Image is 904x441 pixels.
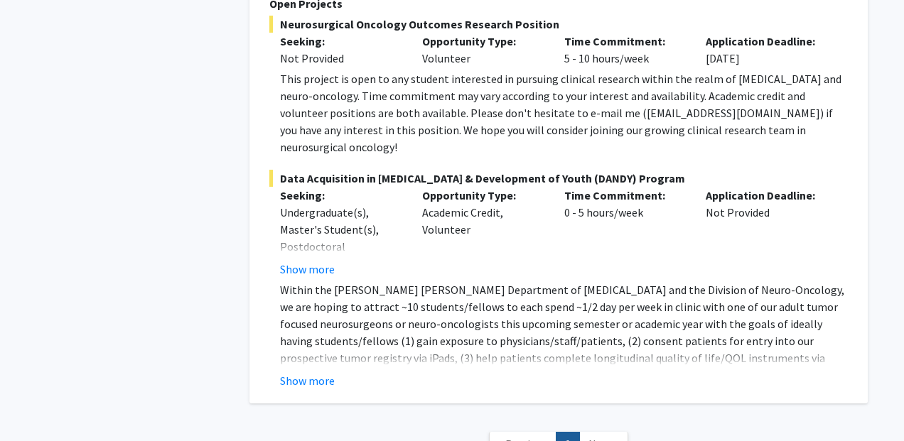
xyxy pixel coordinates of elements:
span: Neurosurgical Oncology Outcomes Research Position [269,16,848,33]
iframe: Chat [11,377,60,430]
p: Application Deadline: [706,33,827,50]
span: Data Acquisition in [MEDICAL_DATA] & Development of Youth (DANDY) Program [269,170,848,187]
p: Opportunity Type: [422,33,543,50]
p: Opportunity Type: [422,187,543,204]
p: Time Commitment: [564,187,685,204]
p: Seeking: [280,187,401,204]
div: This project is open to any student interested in pursuing clinical research within the realm of ... [280,70,848,156]
button: Show more [280,372,335,389]
div: 0 - 5 hours/week [554,187,696,278]
p: Application Deadline: [706,187,827,204]
button: Show more [280,261,335,278]
div: [DATE] [695,33,837,67]
p: Seeking: [280,33,401,50]
div: Undergraduate(s), Master's Student(s), Postdoctoral Researcher(s) / Research Staff, Medical Resid... [280,204,401,323]
p: Time Commitment: [564,33,685,50]
div: Not Provided [280,50,401,67]
div: 5 - 10 hours/week [554,33,696,67]
p: Within the [PERSON_NAME] [PERSON_NAME] Department of [MEDICAL_DATA] and the Division of Neuro-Onc... [280,281,848,401]
div: Not Provided [695,187,837,278]
div: Volunteer [411,33,554,67]
div: Academic Credit, Volunteer [411,187,554,278]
